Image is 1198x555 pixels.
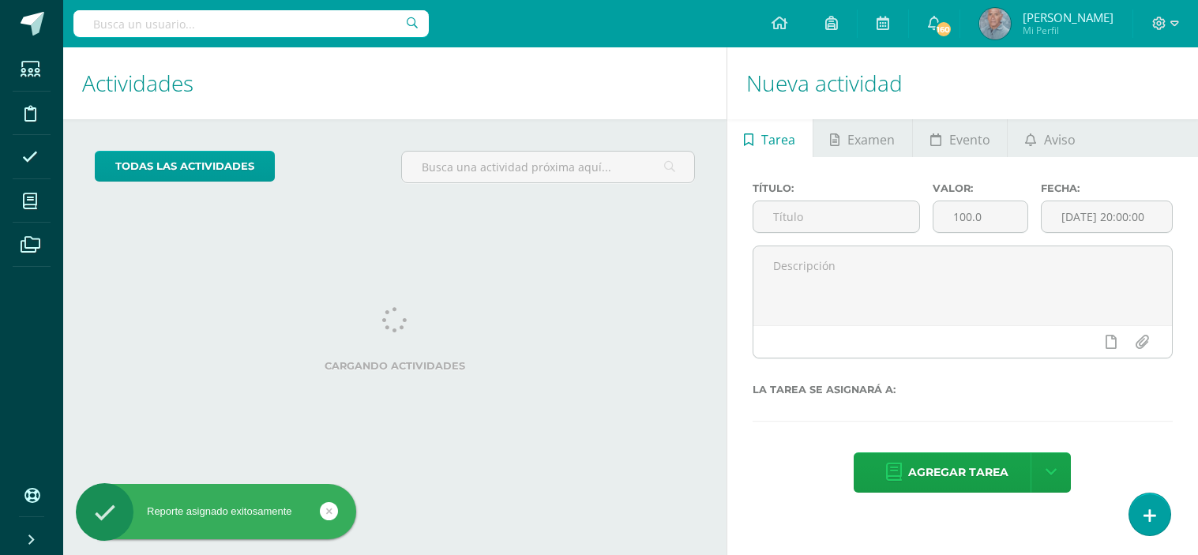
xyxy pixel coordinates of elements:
a: Evento [913,119,1007,157]
h1: Actividades [82,47,708,119]
span: 160 [934,21,952,38]
label: Valor: [933,182,1028,194]
span: Aviso [1044,121,1076,159]
h1: Nueva actividad [746,47,1179,119]
label: La tarea se asignará a: [753,384,1173,396]
label: Fecha: [1041,182,1173,194]
span: Tarea [761,121,795,159]
a: Aviso [1008,119,1092,157]
label: Título: [753,182,921,194]
a: Tarea [727,119,813,157]
span: Evento [949,121,990,159]
span: Mi Perfil [1023,24,1114,37]
a: Examen [813,119,912,157]
input: Puntos máximos [933,201,1027,232]
input: Fecha de entrega [1042,201,1172,232]
span: Agregar tarea [908,453,1008,492]
a: todas las Actividades [95,151,275,182]
span: [PERSON_NAME] [1023,9,1114,25]
span: Examen [847,121,895,159]
div: Reporte asignado exitosamente [76,504,356,519]
input: Busca una actividad próxima aquí... [402,152,694,182]
input: Título [753,201,920,232]
img: a6ce8af29634765990d80362e84911a9.png [979,8,1011,39]
label: Cargando actividades [95,360,695,372]
input: Busca un usuario... [73,10,429,37]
